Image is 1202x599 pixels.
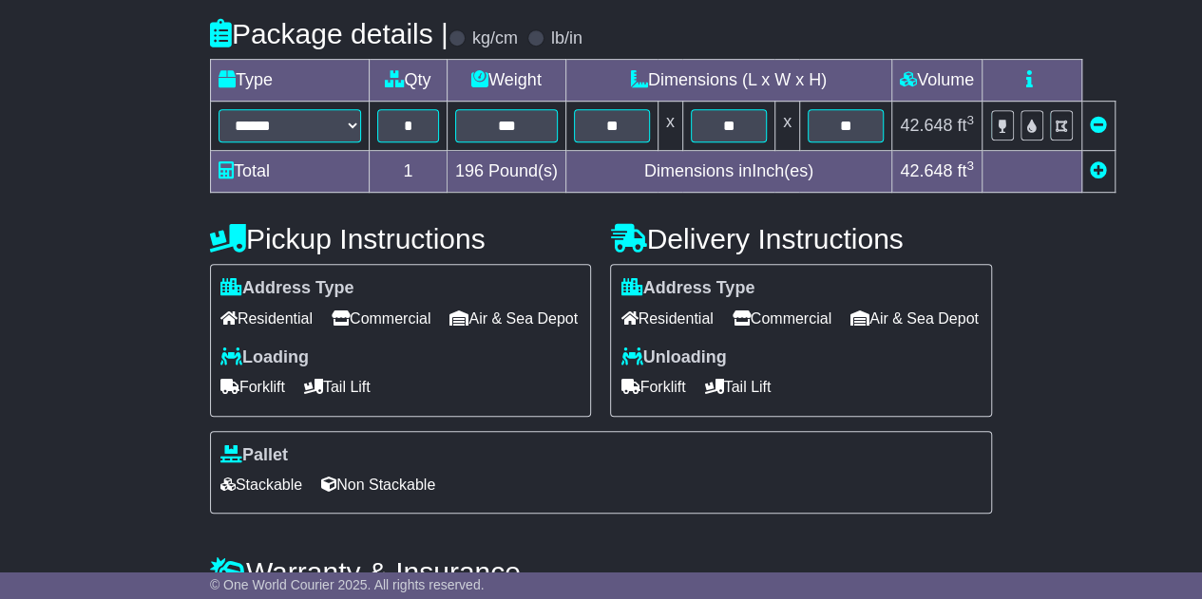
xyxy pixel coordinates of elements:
span: Commercial [733,304,831,333]
span: Non Stackable [321,470,435,499]
span: 196 [455,161,484,180]
span: Forklift [620,372,685,402]
span: Residential [620,304,713,333]
span: ft [957,161,974,180]
td: Type [210,60,369,102]
label: kg/cm [472,28,518,49]
label: Unloading [620,347,726,368]
span: © One World Courier 2025. All rights reserved. [210,577,485,592]
label: Address Type [220,278,354,299]
label: lb/in [551,28,582,49]
span: Air & Sea Depot [449,304,578,333]
sup: 3 [966,113,974,127]
span: Commercial [332,304,430,333]
span: Stackable [220,470,302,499]
span: 42.648 [900,161,952,180]
td: x [658,102,682,151]
span: Air & Sea Depot [850,304,979,333]
h4: Pickup Instructions [210,223,592,254]
a: Remove this item [1090,116,1107,135]
td: Pound(s) [447,151,565,193]
span: Forklift [220,372,285,402]
h4: Warranty & Insurance [210,556,992,588]
label: Pallet [220,445,288,466]
td: Weight [447,60,565,102]
td: Total [210,151,369,193]
td: Dimensions (L x W x H) [565,60,891,102]
span: Tail Lift [304,372,371,402]
label: Address Type [620,278,754,299]
h4: Delivery Instructions [610,223,992,254]
sup: 3 [966,159,974,173]
span: Tail Lift [704,372,771,402]
span: Residential [220,304,313,333]
span: ft [957,116,974,135]
td: Dimensions in Inch(es) [565,151,891,193]
span: 42.648 [900,116,952,135]
td: x [774,102,799,151]
h4: Package details | [210,18,448,49]
td: Qty [369,60,447,102]
td: Volume [891,60,982,102]
a: Add new item [1090,161,1107,180]
label: Loading [220,347,309,368]
td: 1 [369,151,447,193]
